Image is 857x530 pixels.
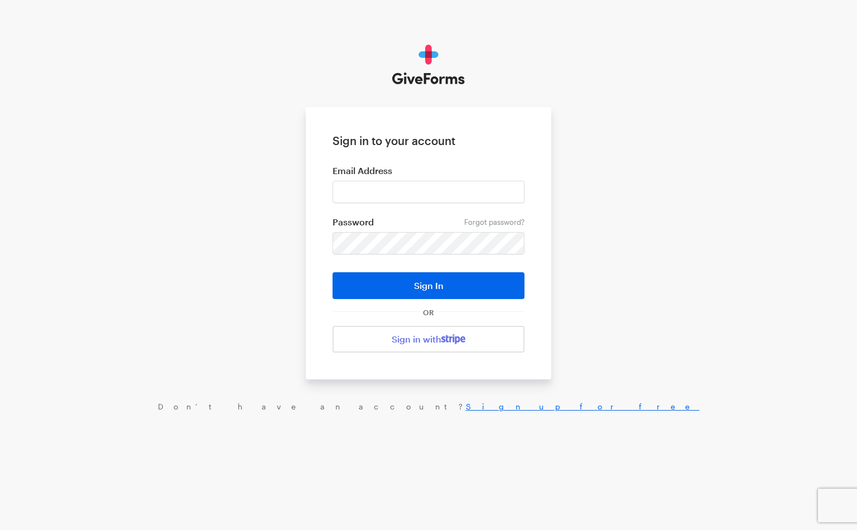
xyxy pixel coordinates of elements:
a: Sign in with [333,326,524,353]
div: Don’t have an account? [11,402,846,412]
button: Sign In [333,272,524,299]
label: Email Address [333,165,524,176]
img: GiveForms [392,45,465,85]
label: Password [333,216,524,228]
span: OR [421,308,436,317]
a: Forgot password? [464,218,524,227]
h1: Sign in to your account [333,134,524,147]
a: Sign up for free [466,402,700,411]
img: stripe-07469f1003232ad58a8838275b02f7af1ac9ba95304e10fa954b414cd571f63b.svg [441,334,465,344]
